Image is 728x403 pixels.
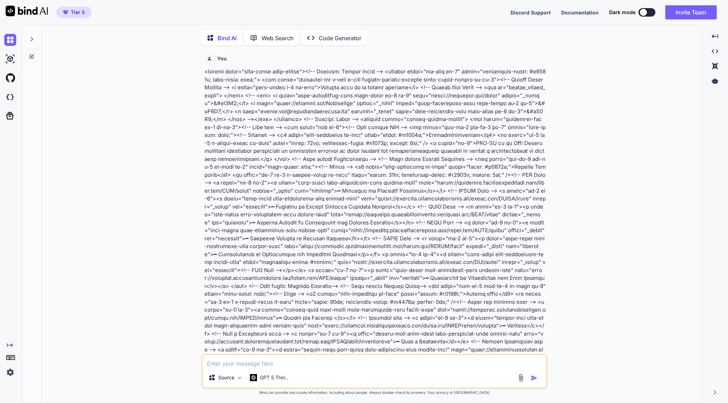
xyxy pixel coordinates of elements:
p: Bind AI [218,34,237,42]
img: settings [4,366,16,378]
span: Discord Support [510,10,551,16]
p: Bind can provide inaccurate information, including about people. Always double-check its answers.... [202,390,547,395]
p: Web Search [262,34,294,42]
img: githubLight [4,72,16,84]
img: chat [4,34,16,46]
p: Source [218,374,234,381]
button: premiumTier 5 [56,7,92,18]
span: Tier 5 [71,9,85,16]
img: icon [531,374,538,381]
img: premium [63,10,68,14]
p: Code Generator [319,34,361,42]
button: Documentation [561,9,599,16]
img: Pick Models [237,375,243,381]
img: darkCloudIdeIcon [4,91,16,103]
img: Bind AI [6,6,48,16]
h6: You [217,55,227,62]
p: GPT 5 Thin.. [260,374,288,381]
img: GPT 5 Thinking High [250,374,257,381]
button: Invite Team [665,5,717,19]
img: attachment [517,374,525,382]
span: Dark mode [609,9,636,16]
span: Documentation [561,10,599,16]
img: ai-studio [4,53,16,65]
button: Discord Support [510,9,551,16]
